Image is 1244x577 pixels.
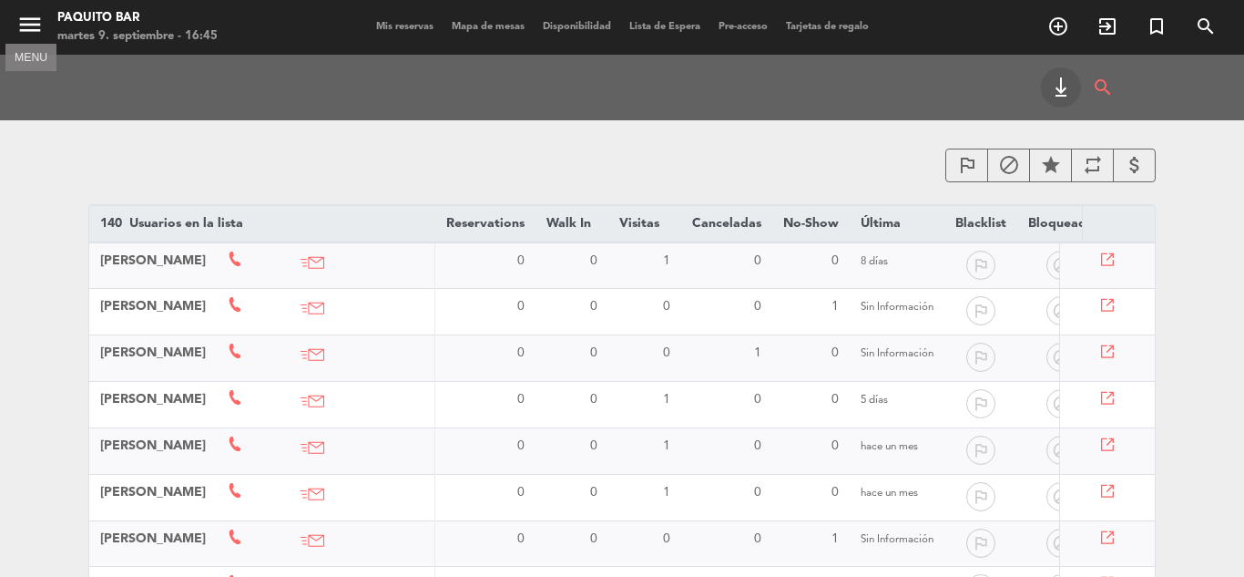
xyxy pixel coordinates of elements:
[831,346,839,359] span: 0
[754,346,761,359] span: 1
[709,22,777,32] span: Pre-acceso
[663,393,670,406] span: 1
[535,205,608,242] th: Walk In
[517,439,525,452] span: 0
[1017,205,1106,242] th: Bloqueado
[100,486,206,499] span: [PERSON_NAME]
[620,22,709,32] span: Lista de Espera
[754,532,761,545] span: 0
[100,254,206,267] span: [PERSON_NAME]
[831,254,839,267] span: 0
[5,48,56,65] div: MENU
[57,27,218,46] div: martes 9. septiembre - 16:45
[367,22,443,32] span: Mis reservas
[590,346,597,359] span: 0
[944,205,1017,242] th: Blacklist
[754,393,761,406] span: 0
[435,205,535,242] th: Reservations
[831,439,839,452] span: 0
[1040,154,1062,176] i: star
[966,482,995,511] i: outlined_flag
[772,205,850,242] th: No-Show
[966,436,995,465] i: outlined_flag
[1046,343,1076,372] i: block
[663,486,670,499] span: 1
[861,395,888,406] span: 5 días
[590,393,597,406] span: 0
[831,393,839,406] span: 0
[517,486,525,499] span: 0
[1146,15,1168,37] i: turned_in_not
[100,300,206,313] span: [PERSON_NAME]
[663,346,670,359] span: 0
[998,154,1020,176] i: block
[517,346,525,359] span: 0
[57,9,218,27] div: Paquito Bar
[590,300,597,313] span: 0
[966,251,995,280] i: outlined_flag
[1047,15,1069,37] i: add_circle_outline
[100,439,206,452] span: [PERSON_NAME]
[129,217,243,230] span: Usuarios en la lista
[16,11,44,38] i: menu
[1096,15,1118,37] i: exit_to_app
[1195,15,1217,37] i: search
[1092,67,1114,108] i: search
[966,529,995,558] i: outlined_flag
[1046,389,1076,418] i: block
[861,302,933,313] span: Sin Información
[100,346,206,359] span: [PERSON_NAME]
[831,532,839,545] span: 1
[590,486,597,499] span: 0
[861,256,888,267] span: 8 días
[754,254,761,267] span: 0
[100,532,206,545] span: [PERSON_NAME]
[663,532,670,545] span: 0
[663,254,670,267] span: 1
[754,439,761,452] span: 0
[754,486,761,499] span: 0
[590,254,597,267] span: 0
[590,532,597,545] span: 0
[831,486,839,499] span: 0
[443,22,534,32] span: Mapa de mesas
[861,534,933,545] span: Sin Información
[16,11,44,45] button: menu
[966,389,995,418] i: outlined_flag
[1046,296,1076,325] i: block
[861,441,918,452] span: hace un mes
[966,343,995,372] i: outlined_flag
[608,205,681,242] th: Visitas
[966,296,995,325] i: outlined_flag
[100,217,122,230] b: 140
[663,439,670,452] span: 1
[1046,529,1076,558] i: block
[1046,436,1076,465] i: block
[1046,482,1076,511] i: block
[777,22,878,32] span: Tarjetas de regalo
[681,205,772,242] th: Canceladas
[1046,251,1076,280] i: block
[1082,154,1104,176] i: repeat
[517,393,525,406] span: 0
[590,439,597,452] span: 0
[754,300,761,313] span: 0
[663,300,670,313] span: 0
[1124,154,1146,176] i: attach_money
[100,393,206,406] span: [PERSON_NAME]
[534,22,620,32] span: Disponibilidad
[831,300,839,313] span: 1
[517,254,525,267] span: 0
[850,205,944,242] th: Última
[861,348,933,359] span: Sin Información
[517,300,525,313] span: 0
[861,488,918,499] span: hace un mes
[956,154,978,176] i: outlined_flag
[1050,77,1072,98] i: keyboard_tab
[517,532,525,545] span: 0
